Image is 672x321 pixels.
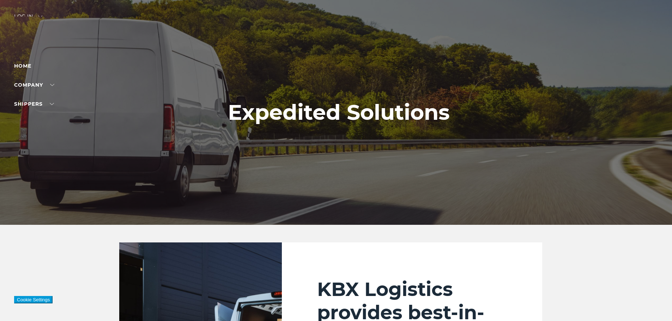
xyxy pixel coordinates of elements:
[14,101,54,107] a: SHIPPERS
[38,16,42,18] img: arrow
[310,14,363,45] img: kbx logo
[14,63,31,69] a: Home
[14,14,42,24] div: Log in
[14,82,54,88] a: Company
[14,296,53,303] button: Cookie Settings
[228,100,450,124] h1: Expedited Solutions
